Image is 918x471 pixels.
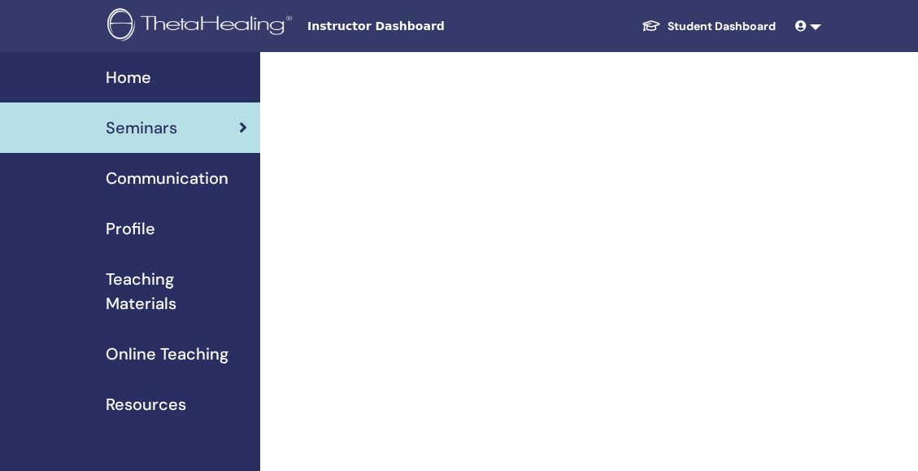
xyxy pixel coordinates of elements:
[307,18,551,35] span: Instructor Dashboard
[629,11,789,41] a: Student Dashboard
[642,19,661,33] img: graduation-cap-white.svg
[106,65,151,89] span: Home
[106,216,155,241] span: Profile
[106,166,228,190] span: Communication
[106,267,247,316] span: Teaching Materials
[106,116,177,140] span: Seminars
[106,392,186,416] span: Resources
[106,342,228,366] span: Online Teaching
[107,8,298,45] img: logo.png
